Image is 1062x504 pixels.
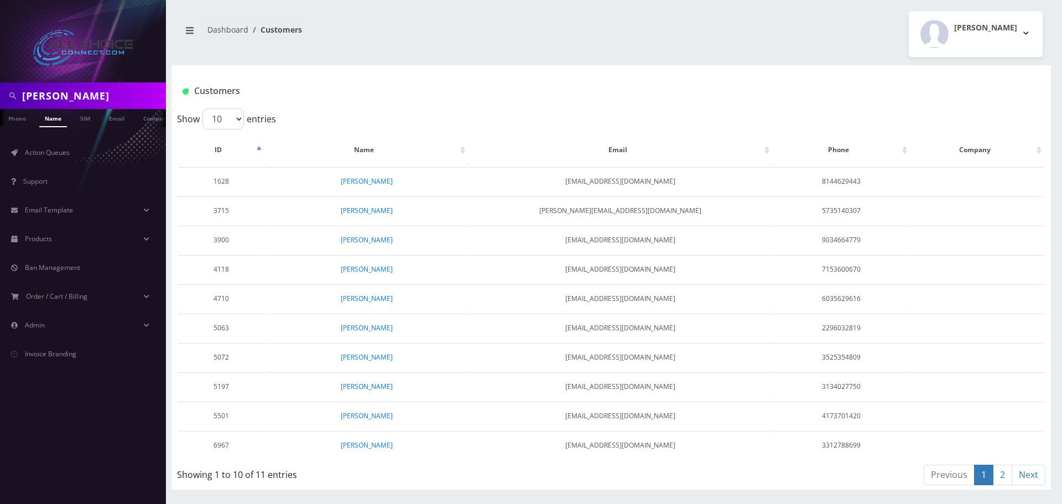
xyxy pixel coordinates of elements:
a: 2 [993,465,1012,485]
td: 4118 [178,255,264,283]
span: Invoice Branding [25,349,76,358]
select: Showentries [202,108,244,129]
td: [PERSON_NAME][EMAIL_ADDRESS][DOMAIN_NAME] [469,196,772,225]
a: SIM [75,109,96,126]
td: 7153600670 [773,255,910,283]
span: Action Queues [25,148,70,157]
a: [PERSON_NAME] [341,294,393,303]
a: Next [1012,465,1045,485]
th: Email: activate to sort column ascending [469,134,772,166]
td: 5072 [178,343,264,371]
a: [PERSON_NAME] [341,352,393,362]
nav: breadcrumb [180,18,603,50]
td: 3900 [178,226,264,254]
td: [EMAIL_ADDRESS][DOMAIN_NAME] [469,402,772,430]
th: Name: activate to sort column ascending [265,134,468,166]
a: Previous [924,465,975,485]
a: 1 [974,465,993,485]
a: [PERSON_NAME] [341,206,393,215]
td: 3134027750 [773,372,910,401]
td: 5197 [178,372,264,401]
a: Company [138,109,175,126]
td: 3312788699 [773,431,910,459]
td: 8144629443 [773,167,910,195]
td: 5063 [178,314,264,342]
td: 4710 [178,284,264,313]
td: 2296032819 [773,314,910,342]
span: Products [25,234,52,243]
button: [PERSON_NAME] [909,11,1043,57]
li: Customers [248,24,302,35]
span: Ban Management [25,263,80,272]
a: [PERSON_NAME] [341,264,393,274]
h1: Customers [183,86,894,96]
td: 6967 [178,431,264,459]
div: Showing 1 to 10 of 11 entries [177,464,530,481]
span: Email Template [25,205,73,215]
a: Phone [3,109,32,126]
a: [PERSON_NAME] [341,382,393,391]
td: [EMAIL_ADDRESS][DOMAIN_NAME] [469,167,772,195]
td: 6035629616 [773,284,910,313]
h2: [PERSON_NAME] [954,23,1017,33]
td: [EMAIL_ADDRESS][DOMAIN_NAME] [469,284,772,313]
td: 3525354809 [773,343,910,371]
a: [PERSON_NAME] [341,323,393,332]
a: Name [39,109,67,127]
img: All Choice Connect [33,30,133,66]
span: Support [23,176,48,186]
a: [PERSON_NAME] [341,440,393,450]
td: [EMAIL_ADDRESS][DOMAIN_NAME] [469,343,772,371]
span: Admin [25,320,45,330]
td: 4173701420 [773,402,910,430]
td: [EMAIL_ADDRESS][DOMAIN_NAME] [469,255,772,283]
label: Show entries [177,108,276,129]
a: [PERSON_NAME] [341,176,393,186]
td: [EMAIL_ADDRESS][DOMAIN_NAME] [469,431,772,459]
span: Order / Cart / Billing [26,292,87,301]
td: [EMAIL_ADDRESS][DOMAIN_NAME] [469,314,772,342]
a: Email [103,109,130,126]
input: Search in Company [22,85,163,106]
td: 1628 [178,167,264,195]
td: 5501 [178,402,264,430]
a: Dashboard [207,24,248,35]
td: 5735140307 [773,196,910,225]
td: 9034664779 [773,226,910,254]
td: [EMAIL_ADDRESS][DOMAIN_NAME] [469,372,772,401]
th: ID: activate to sort column descending [178,134,264,166]
a: [PERSON_NAME] [341,411,393,420]
th: Phone: activate to sort column ascending [773,134,910,166]
th: Company: activate to sort column ascending [911,134,1044,166]
a: [PERSON_NAME] [341,235,393,245]
td: 3715 [178,196,264,225]
td: [EMAIL_ADDRESS][DOMAIN_NAME] [469,226,772,254]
